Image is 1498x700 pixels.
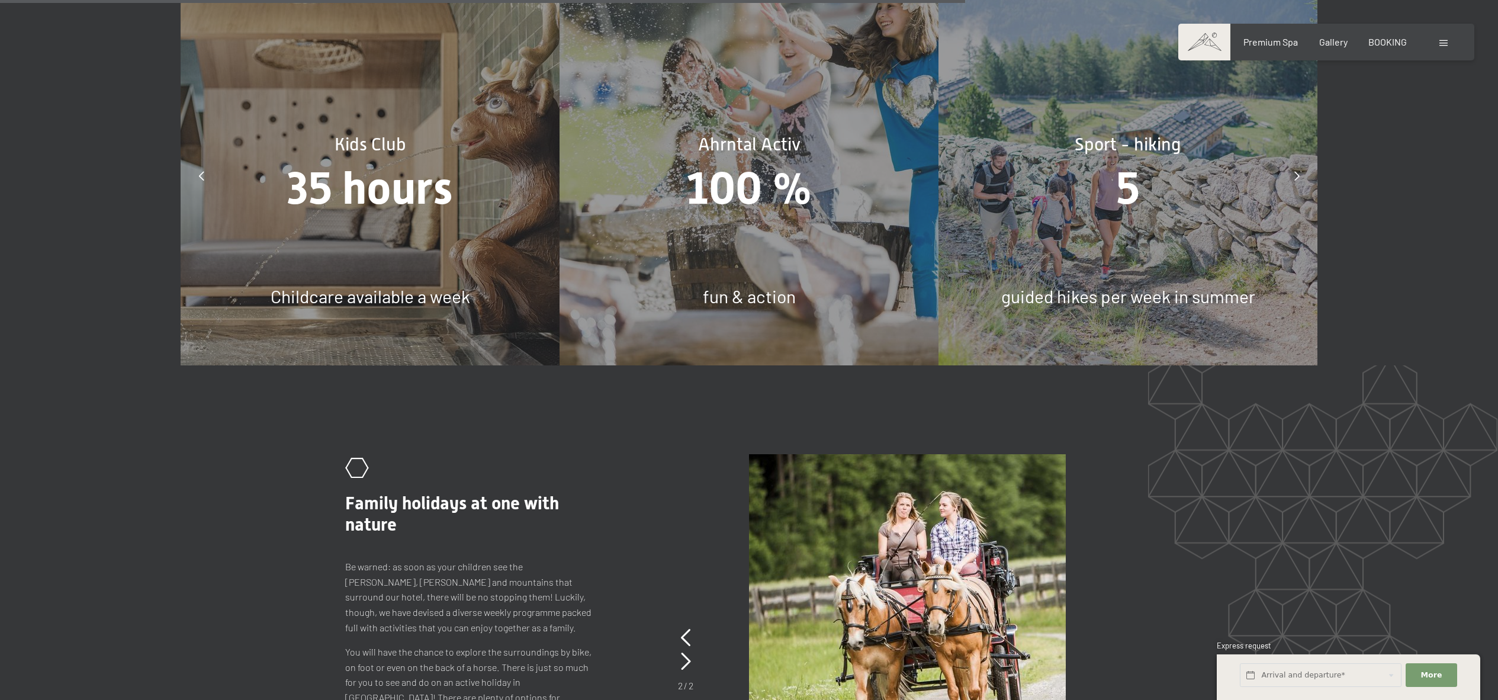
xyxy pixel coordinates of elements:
[703,285,796,307] span: fun & action
[1243,36,1298,47] a: Premium Spa
[345,559,594,635] p: Be warned: as soon as your children see the [PERSON_NAME], [PERSON_NAME] and mountains that surro...
[1116,162,1140,214] span: 5
[271,285,470,307] span: Childcare available a week
[1075,134,1181,155] span: Sport - hiking
[686,162,812,214] span: 100 %
[684,680,687,691] span: /
[678,680,683,691] span: 2
[1001,285,1255,307] span: guided hikes per week in summer
[1217,641,1271,650] span: Express request
[335,134,406,155] span: Kids Club
[698,134,801,155] span: Ahrntal Activ
[1319,36,1348,47] a: Gallery
[1406,663,1457,688] button: More
[345,493,559,535] span: Family holidays at one with nature
[1368,36,1407,47] a: BOOKING
[287,162,453,214] span: 35 hours
[1421,670,1442,680] span: More
[689,680,693,691] span: 2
